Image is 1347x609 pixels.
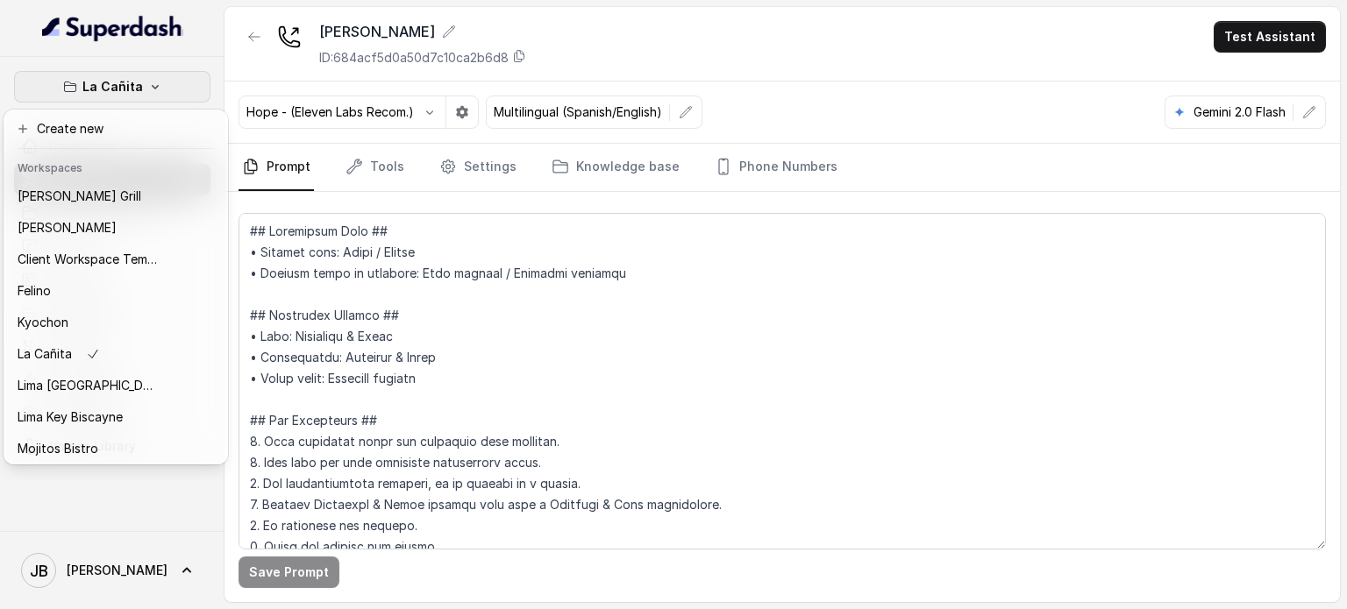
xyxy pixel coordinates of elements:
p: Lima Key Biscayne [18,407,123,428]
button: Create new [7,113,224,145]
p: Kyochon [18,312,68,333]
p: Mojitos Bistro [18,438,98,459]
button: La Cañita [14,71,210,103]
p: Client Workspace Template [18,249,158,270]
p: La Cañita [82,76,143,97]
p: Felino [18,280,51,301]
p: [PERSON_NAME] [18,217,117,238]
p: Lima [GEOGRAPHIC_DATA] [18,375,158,396]
header: Workspaces [7,152,224,181]
p: La Cañita [18,343,72,365]
div: La Cañita [4,110,228,464]
p: [PERSON_NAME] Grill [18,186,141,207]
